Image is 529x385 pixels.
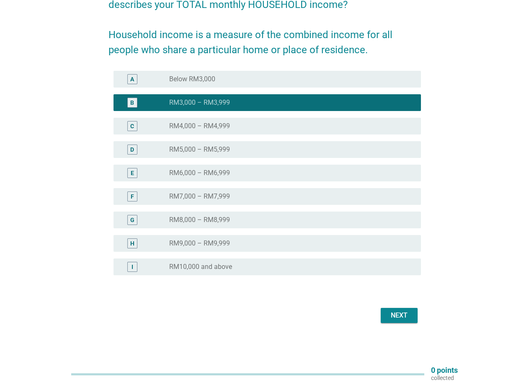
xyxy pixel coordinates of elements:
[169,239,230,248] label: RM9,000 – RM9,999
[130,145,134,154] div: D
[387,310,411,320] div: Next
[381,308,418,323] button: Next
[169,216,230,224] label: RM8,000 – RM8,999
[169,122,230,130] label: RM4,000 – RM4,999
[130,122,134,131] div: C
[169,263,232,271] label: RM10,000 and above
[130,75,134,84] div: A
[169,145,230,154] label: RM5,000 – RM5,999
[130,216,134,225] div: G
[130,239,134,248] div: H
[431,374,458,382] p: collected
[132,263,133,271] div: I
[131,169,134,178] div: E
[431,367,458,374] p: 0 points
[131,192,134,201] div: F
[169,75,215,83] label: Below RM3,000
[130,98,134,107] div: B
[169,98,230,107] label: RM3,000 – RM3,999
[169,192,230,201] label: RM7,000 – RM7,999
[169,169,230,177] label: RM6,000 – RM6,999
